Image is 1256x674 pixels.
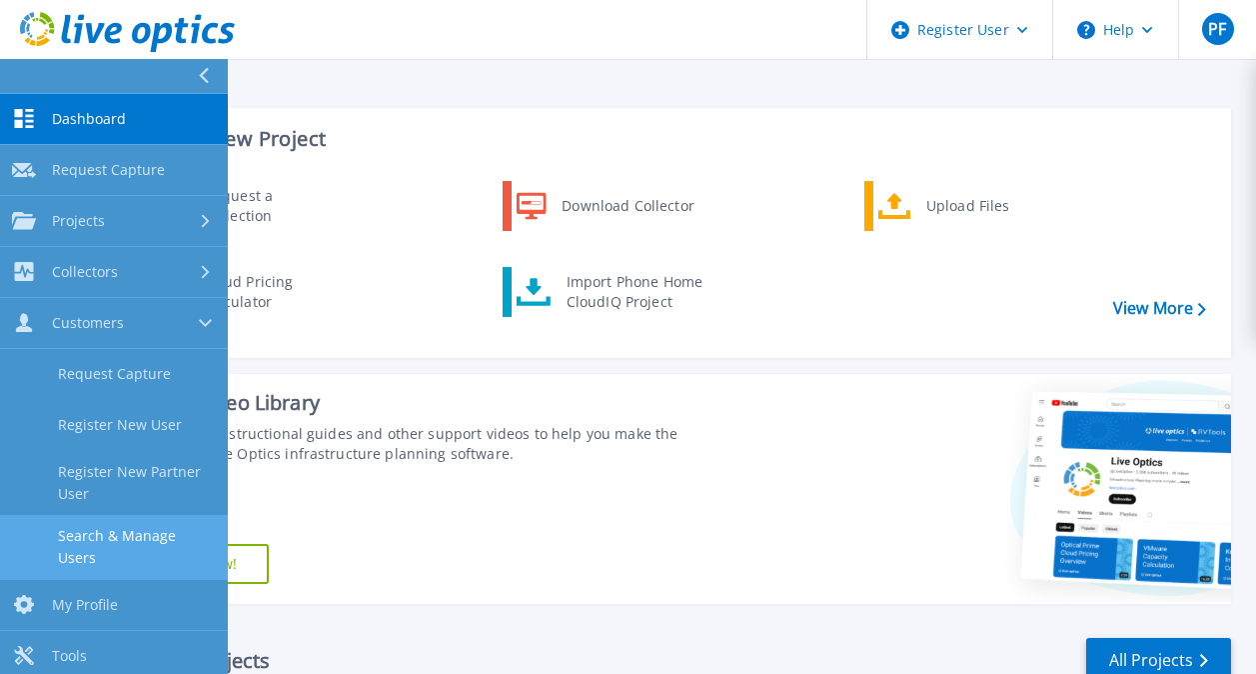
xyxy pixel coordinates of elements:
[52,263,118,281] span: Collectors
[916,186,1064,226] div: Upload Files
[117,424,706,464] div: Find tutorials, instructional guides and other support videos to help you make the most of your L...
[141,267,346,317] a: Cloud Pricing Calculator
[52,647,87,665] span: Tools
[141,181,346,231] a: Request a Collection
[52,212,105,230] span: Projects
[1113,299,1206,318] a: View More
[52,596,118,614] span: My Profile
[52,314,124,332] span: Customers
[1208,21,1226,37] span: PF
[557,272,712,312] div: Import Phone Home CloudIQ Project
[52,161,165,179] span: Request Capture
[195,186,341,226] div: Request a Collection
[52,110,126,128] span: Dashboard
[142,128,1205,150] h3: Start a New Project
[193,272,341,312] div: Cloud Pricing Calculator
[503,181,707,231] a: Download Collector
[117,390,706,416] div: Support Video Library
[864,181,1069,231] a: Upload Files
[552,186,702,226] div: Download Collector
